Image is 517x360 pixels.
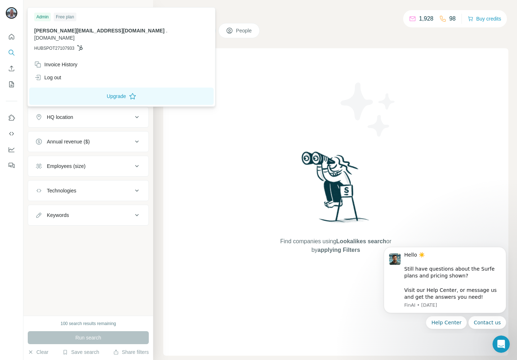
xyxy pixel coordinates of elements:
[449,14,456,23] p: 98
[236,27,253,34] span: People
[28,157,148,175] button: Employees (size)
[34,45,74,52] span: HUBSPOT27107933
[34,13,51,21] div: Admin
[47,163,85,170] div: Employees (size)
[28,133,148,150] button: Annual revenue ($)
[47,138,90,145] div: Annual revenue ($)
[54,13,76,21] div: Free plan
[336,77,401,142] img: Surfe Illustration - Stars
[419,14,433,23] p: 1,928
[34,74,61,81] div: Log out
[6,127,17,140] button: Use Surfe API
[29,88,214,105] button: Upgrade
[62,348,99,356] button: Save search
[34,35,75,41] span: [DOMAIN_NAME]
[373,240,517,333] iframe: Intercom notifications message
[47,212,69,219] div: Keywords
[28,206,148,224] button: Keywords
[28,108,148,126] button: HQ location
[298,150,373,230] img: Surfe Illustration - Woman searching with binoculars
[278,237,393,254] span: Find companies using or by
[125,4,153,15] button: Hide
[28,182,148,199] button: Technologies
[493,335,510,353] iframe: Intercom live chat
[468,14,501,24] button: Buy credits
[34,61,77,68] div: Invoice History
[6,46,17,59] button: Search
[166,28,168,34] span: .
[317,247,360,253] span: applying Filters
[6,62,17,75] button: Enrich CSV
[163,9,508,19] h4: Search
[6,7,17,19] img: Avatar
[28,348,48,356] button: Clear
[61,320,116,327] div: 100 search results remaining
[28,6,50,13] div: New search
[6,30,17,43] button: Quick start
[47,114,73,121] div: HQ location
[6,78,17,91] button: My lists
[336,238,386,244] span: Lookalikes search
[6,143,17,156] button: Dashboard
[113,348,149,356] button: Share filters
[6,159,17,172] button: Feedback
[34,28,165,34] span: [PERSON_NAME][EMAIL_ADDRESS][DOMAIN_NAME]
[47,187,76,194] div: Technologies
[6,111,17,124] button: Use Surfe on LinkedIn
